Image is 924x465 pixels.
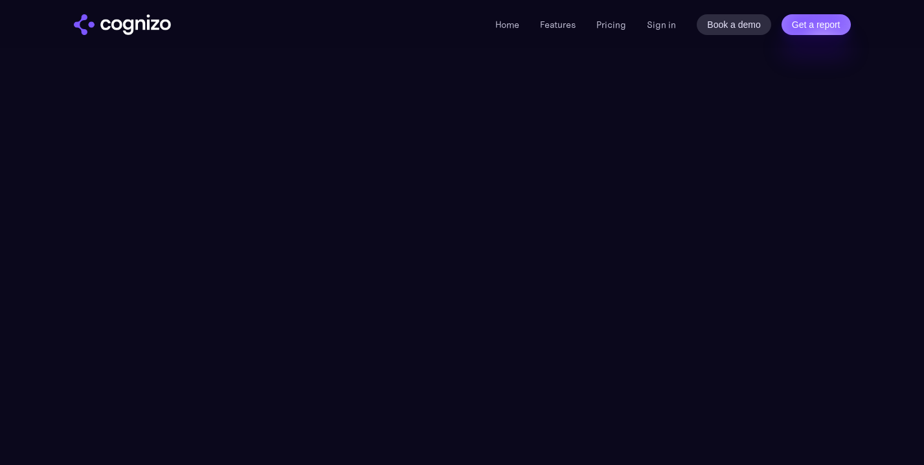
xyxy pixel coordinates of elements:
img: cognizo logo [74,14,171,35]
a: Book a demo [697,14,771,35]
a: Home [495,19,519,30]
a: Features [540,19,576,30]
a: Sign in [647,17,676,32]
a: Pricing [596,19,626,30]
a: Get a report [782,14,851,35]
a: home [74,14,171,35]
